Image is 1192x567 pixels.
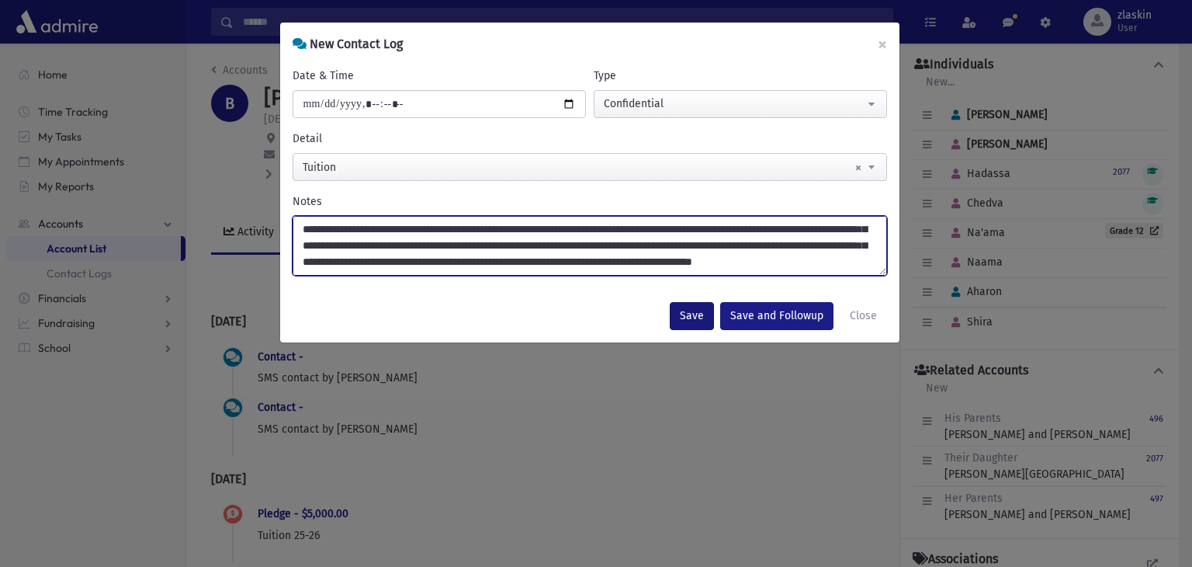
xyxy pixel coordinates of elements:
span: Remove all items [855,154,861,182]
button: Confidential [594,90,887,118]
div: Confidential [604,96,865,112]
label: Type [594,68,616,84]
label: Date & Time [293,68,354,84]
span: Tuition [293,154,886,182]
button: × [865,23,899,66]
h6: New Contact Log [293,35,403,54]
span: Tuition [293,153,887,181]
label: Notes [293,193,322,210]
button: Save [670,302,714,330]
button: Save and Followup [720,302,833,330]
button: Close [840,302,887,330]
label: Detail [293,130,322,147]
